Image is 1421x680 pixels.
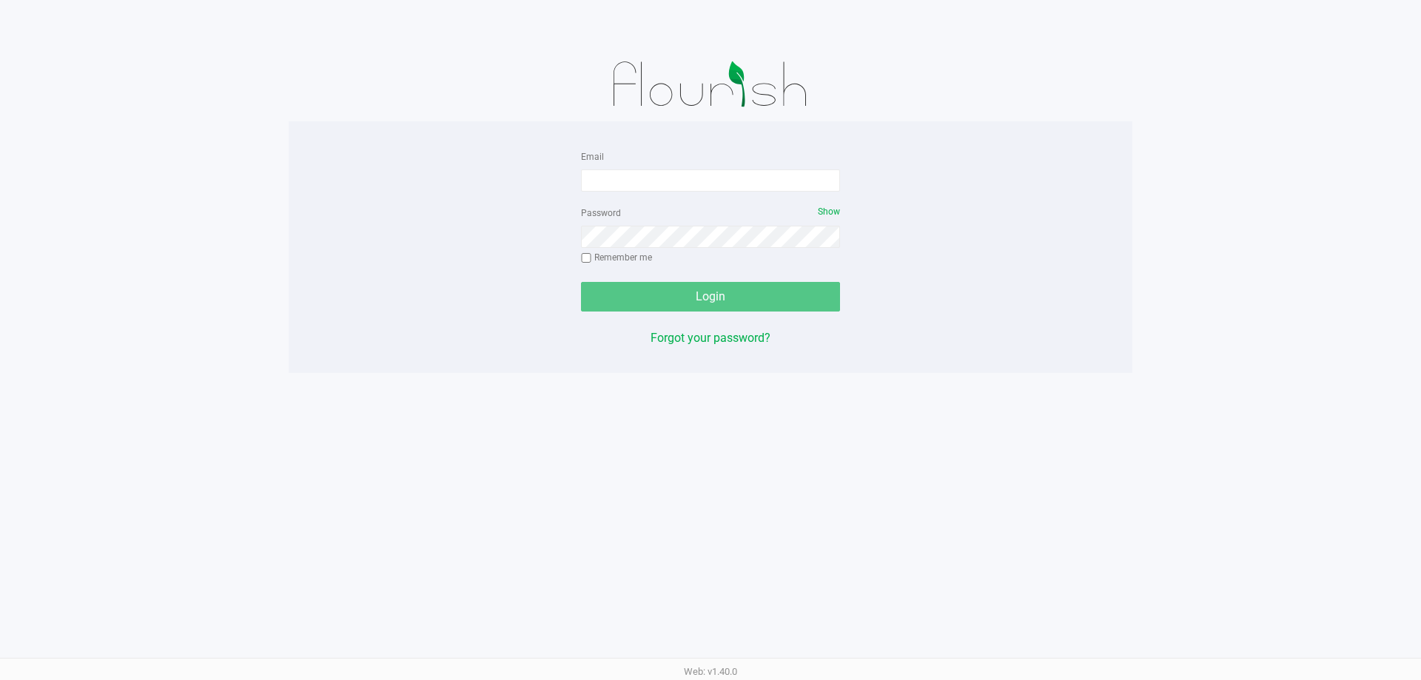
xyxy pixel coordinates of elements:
label: Password [581,206,621,220]
span: Web: v1.40.0 [684,666,737,677]
button: Forgot your password? [651,329,770,347]
input: Remember me [581,253,591,263]
label: Remember me [581,251,652,264]
span: Show [818,206,840,217]
label: Email [581,150,604,164]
